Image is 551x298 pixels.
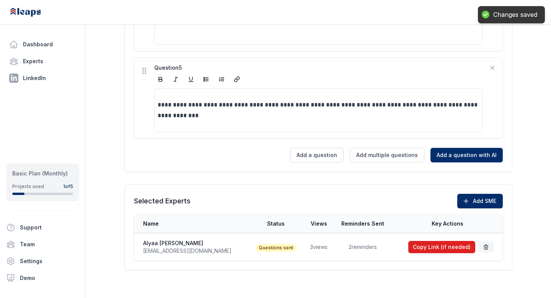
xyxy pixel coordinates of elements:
td: 3 views [304,233,334,261]
div: Basic Plan (Monthly) [12,170,73,177]
button: Delete SME [478,242,494,252]
a: Experts [6,54,79,69]
th: Key Actions [392,214,503,233]
button: Add SME [457,194,503,208]
span: Questions sent [256,244,296,252]
button: Italic (Cmd+I) [170,73,182,85]
td: 2 reminders [334,233,392,261]
button: Support [3,220,76,235]
a: Dashboard [6,37,79,52]
h2: Selected Experts [134,196,191,206]
button: Add a question [290,148,344,162]
button: Bullet List [200,73,212,85]
span: Alyaa [PERSON_NAME] [143,239,244,247]
a: Settings [3,254,82,269]
button: Delete question [489,64,496,72]
a: LinkedIn [6,70,79,86]
a: Demo [3,270,82,286]
button: Numbered List [215,73,228,85]
div: Question 5 [154,64,483,72]
button: Add Link [231,73,243,85]
button: Bold (Cmd+B) [154,73,166,85]
div: Changes saved [493,11,537,19]
img: Leaps [9,4,58,21]
span: [EMAIL_ADDRESS][DOMAIN_NAME] [143,247,244,255]
div: 1 of 5 [63,183,73,190]
button: Underline (Cmd+U) [185,73,197,85]
th: Status [248,214,304,233]
button: Add a question with AI [430,148,503,162]
button: Copy Link (if needed) [408,241,475,253]
th: Reminders Sent [334,214,392,233]
a: Team [3,237,82,252]
button: Add multiple questions [350,148,424,162]
th: Name [134,214,248,233]
div: Projects used [12,183,44,190]
th: Views [304,214,334,233]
